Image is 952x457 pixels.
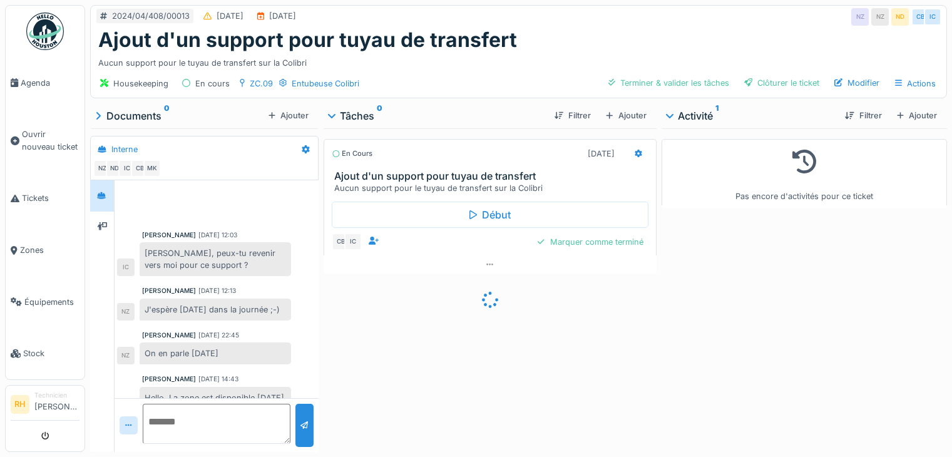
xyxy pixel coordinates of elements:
sup: 0 [164,108,170,123]
div: Housekeeping [113,78,168,90]
li: RH [11,395,29,414]
div: NZ [117,303,135,321]
h3: Ajout d'un support pour tuyau de transfert [334,170,651,182]
div: [PERSON_NAME] [142,374,196,384]
div: Ajouter [892,107,942,124]
div: IC [117,259,135,276]
div: [PERSON_NAME] [142,286,196,295]
div: [DATE] [588,148,615,160]
div: [DATE] [269,10,296,22]
div: IC [344,233,362,250]
div: 2024/04/408/00013 [112,10,190,22]
div: Marquer comme terminé [533,234,648,250]
div: ND [106,160,123,177]
div: Technicien [34,391,79,400]
div: MK [143,160,161,177]
div: Filtrer [840,107,886,124]
div: J'espère [DATE] dans la journée ;-) [140,299,291,321]
div: Filtrer [550,107,596,124]
a: RH Technicien[PERSON_NAME] [11,391,79,421]
div: CB [131,160,148,177]
div: [PERSON_NAME], peux-tu revenir vers moi pour ce support ? [140,242,291,276]
div: Modifier [829,74,884,91]
div: En cours [195,78,230,90]
a: Tickets [6,173,84,225]
div: IC [924,8,941,26]
div: Entubeuse Colibri [292,78,359,90]
div: Terminer & valider les tâches [603,74,734,91]
div: Aucun support pour le tuyau de transfert sur la Colibri [334,182,651,194]
a: Ouvrir nouveau ticket [6,109,84,173]
a: Équipements [6,276,84,328]
div: [PERSON_NAME] [142,331,196,340]
div: [DATE] 12:13 [198,286,236,295]
div: On en parle [DATE] [140,342,291,364]
div: Début [332,202,648,228]
div: Hello, La zone est disponible [DATE] matin (voir avec NCE ou MDR) [140,387,291,421]
div: [DATE] 12:03 [198,230,237,240]
a: Agenda [6,57,84,109]
span: Équipements [24,296,79,308]
div: [DATE] [217,10,243,22]
div: [DATE] 22:45 [198,331,239,340]
div: ZC.09 [250,78,273,90]
a: Stock [6,328,84,380]
div: IC [118,160,136,177]
div: Interne [111,143,138,155]
span: Tickets [22,192,79,204]
div: NZ [871,8,889,26]
div: ND [891,8,909,26]
div: En cours [332,148,372,159]
span: Ouvrir nouveau ticket [22,128,79,152]
li: [PERSON_NAME] [34,391,79,418]
div: Tâches [329,108,545,123]
div: Ajouter [264,107,314,124]
span: Zones [20,244,79,256]
div: NZ [117,347,135,364]
div: CB [332,233,349,250]
div: NZ [93,160,111,177]
div: Clôturer le ticket [739,74,824,91]
div: CB [911,8,929,26]
sup: 1 [715,108,719,123]
a: Zones [6,224,84,276]
div: Aucun support pour le tuyau de transfert sur la Colibri [98,52,939,69]
div: Pas encore d'activités pour ce ticket [670,145,939,203]
div: Activité [667,108,836,123]
sup: 0 [377,108,382,123]
div: [DATE] 14:43 [198,374,238,384]
div: Documents [95,108,264,123]
div: [PERSON_NAME] [142,230,196,240]
div: Ajouter [601,107,651,124]
span: Agenda [21,77,79,89]
div: Actions [889,74,941,93]
h1: Ajout d'un support pour tuyau de transfert [98,28,517,52]
img: Badge_color-CXgf-gQk.svg [26,13,64,50]
span: Stock [23,347,79,359]
div: NZ [851,8,869,26]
